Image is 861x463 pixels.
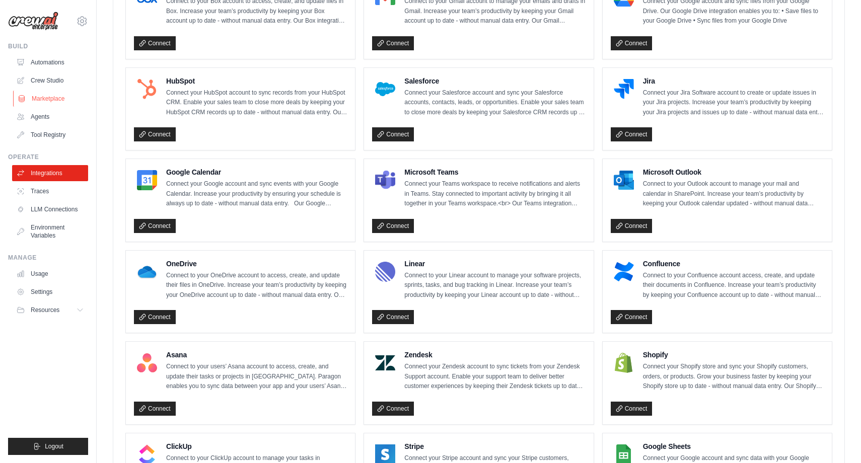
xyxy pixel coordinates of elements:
[611,402,653,416] a: Connect
[643,362,824,392] p: Connect your Shopify store and sync your Shopify customers, orders, or products. Grow your busine...
[8,254,88,262] div: Manage
[166,271,347,300] p: Connect to your OneDrive account to access, create, and update their files in OneDrive. Increase ...
[372,219,414,233] a: Connect
[8,153,88,161] div: Operate
[8,12,58,31] img: Logo
[614,170,634,190] img: Microsoft Outlook Logo
[31,306,59,314] span: Resources
[137,262,157,282] img: OneDrive Logo
[134,127,176,141] a: Connect
[404,259,585,269] h4: Linear
[166,441,347,451] h4: ClickUp
[12,54,88,70] a: Automations
[12,219,88,244] a: Environment Variables
[611,310,653,324] a: Connect
[372,127,414,141] a: Connect
[137,170,157,190] img: Google Calendar Logo
[614,353,634,373] img: Shopify Logo
[166,179,347,209] p: Connect your Google account and sync events with your Google Calendar. Increase your productivity...
[166,259,347,269] h4: OneDrive
[12,284,88,300] a: Settings
[8,438,88,455] button: Logout
[375,170,395,190] img: Microsoft Teams Logo
[166,362,347,392] p: Connect to your users’ Asana account to access, create, and update their tasks or projects in [GE...
[643,88,824,118] p: Connect your Jira Software account to create or update issues in your Jira projects. Increase you...
[12,72,88,89] a: Crew Studio
[12,201,88,217] a: LLM Connections
[12,266,88,282] a: Usage
[611,219,653,233] a: Connect
[614,262,634,282] img: Confluence Logo
[12,302,88,318] button: Resources
[643,441,824,451] h4: Google Sheets
[372,36,414,50] a: Connect
[372,402,414,416] a: Connect
[404,88,585,118] p: Connect your Salesforce account and sync your Salesforce accounts, contacts, leads, or opportunit...
[404,179,585,209] p: Connect your Teams workspace to receive notifications and alerts in Teams. Stay connected to impo...
[137,79,157,99] img: HubSpot Logo
[643,76,824,86] h4: Jira
[166,167,347,177] h4: Google Calendar
[134,36,176,50] a: Connect
[13,91,89,107] a: Marketplace
[643,259,824,269] h4: Confluence
[611,36,653,50] a: Connect
[404,441,585,451] h4: Stripe
[375,79,395,99] img: Salesforce Logo
[375,262,395,282] img: Linear Logo
[134,402,176,416] a: Connect
[643,179,824,209] p: Connect to your Outlook account to manage your mail and calendar in SharePoint. Increase your tea...
[12,165,88,181] a: Integrations
[611,127,653,141] a: Connect
[12,109,88,125] a: Agents
[166,350,347,360] h4: Asana
[45,442,63,450] span: Logout
[166,88,347,118] p: Connect your HubSpot account to sync records from your HubSpot CRM. Enable your sales team to clo...
[614,79,634,99] img: Jira Logo
[404,271,585,300] p: Connect to your Linear account to manage your software projects, sprints, tasks, and bug tracking...
[166,76,347,86] h4: HubSpot
[8,42,88,50] div: Build
[134,219,176,233] a: Connect
[404,76,585,86] h4: Salesforce
[643,350,824,360] h4: Shopify
[137,353,157,373] img: Asana Logo
[375,353,395,373] img: Zendesk Logo
[372,310,414,324] a: Connect
[404,362,585,392] p: Connect your Zendesk account to sync tickets from your Zendesk Support account. Enable your suppo...
[404,350,585,360] h4: Zendesk
[643,167,824,177] h4: Microsoft Outlook
[404,167,585,177] h4: Microsoft Teams
[12,127,88,143] a: Tool Registry
[643,271,824,300] p: Connect to your Confluence account access, create, and update their documents in Confluence. Incr...
[134,310,176,324] a: Connect
[12,183,88,199] a: Traces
